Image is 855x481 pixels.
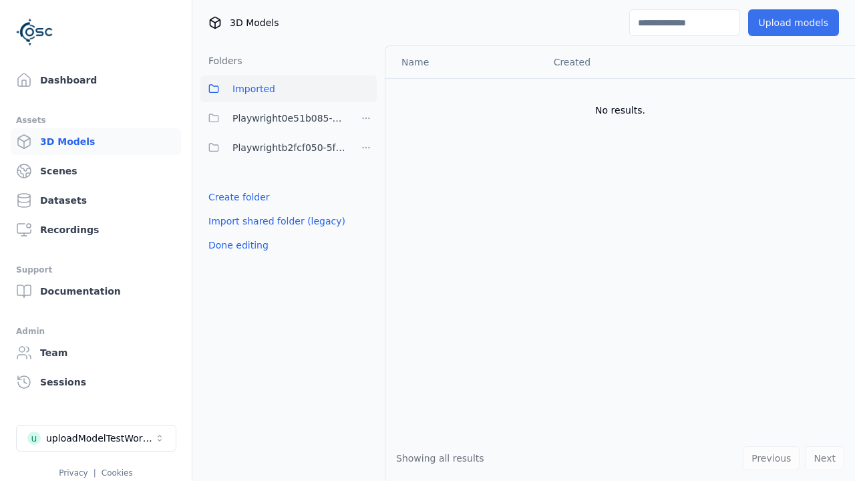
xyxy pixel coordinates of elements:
[232,140,347,156] span: Playwrightb2fcf050-5f27-47cb-87c2-faf00259dd62
[232,81,275,97] span: Imported
[208,214,345,228] a: Import shared folder (legacy)
[11,158,181,184] a: Scenes
[396,453,484,464] span: Showing all results
[27,432,41,445] div: u
[11,67,181,94] a: Dashboard
[16,425,176,452] button: Select a workspace
[200,185,278,209] button: Create folder
[385,78,855,142] td: No results.
[748,9,839,36] button: Upload models
[200,209,353,233] button: Import shared folder (legacy)
[11,339,181,366] a: Team
[11,278,181,305] a: Documentation
[102,468,133,478] a: Cookies
[200,54,242,67] h3: Folders
[200,105,347,132] button: Playwright0e51b085-65e1-4c35-acc5-885a717d32f7
[11,128,181,155] a: 3D Models
[200,134,347,161] button: Playwrightb2fcf050-5f27-47cb-87c2-faf00259dd62
[232,110,347,126] span: Playwright0e51b085-65e1-4c35-acc5-885a717d32f7
[16,323,176,339] div: Admin
[208,190,270,204] a: Create folder
[16,112,176,128] div: Assets
[94,468,96,478] span: |
[200,75,377,102] button: Imported
[16,13,53,51] img: Logo
[543,46,704,78] th: Created
[200,233,277,257] button: Done editing
[46,432,154,445] div: uploadModelTestWorkspace
[59,468,88,478] a: Privacy
[230,16,279,29] span: 3D Models
[16,262,176,278] div: Support
[11,187,181,214] a: Datasets
[385,46,543,78] th: Name
[11,216,181,243] a: Recordings
[11,369,181,395] a: Sessions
